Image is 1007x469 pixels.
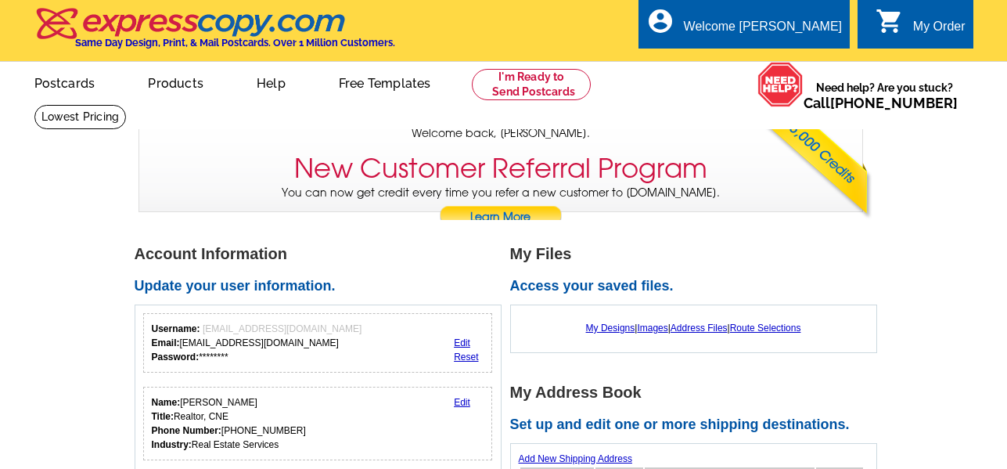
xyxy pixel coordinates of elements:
h1: Account Information [135,246,510,262]
span: Call [804,95,958,111]
strong: Industry: [152,439,192,450]
div: Welcome [PERSON_NAME] [684,20,842,41]
a: Learn More [439,206,563,229]
h3: New Customer Referral Program [294,153,707,185]
div: My Order [913,20,966,41]
div: Your personal details. [143,387,493,460]
div: [PERSON_NAME] Realtor, CNE [PHONE_NUMBER] Real Estate Services [152,395,306,452]
h2: Update your user information. [135,278,510,295]
span: [EMAIL_ADDRESS][DOMAIN_NAME] [203,323,361,334]
strong: Title: [152,411,174,422]
a: Images [637,323,667,334]
a: Add New Shipping Address [519,453,632,464]
a: Reset [454,352,478,363]
a: [PHONE_NUMBER] [830,95,958,111]
iframe: LiveChat chat widget [787,420,1007,469]
div: | | | [519,313,869,343]
a: Products [123,63,228,100]
a: shopping_cart My Order [876,17,966,37]
strong: Name: [152,397,181,408]
a: Edit [454,337,470,348]
h1: My Files [510,246,886,262]
h2: Set up and edit one or more shipping destinations. [510,417,886,434]
strong: Password: [152,352,200,363]
a: Help [232,63,311,100]
h2: Access your saved files. [510,278,886,295]
strong: Username: [152,323,200,334]
div: Your login information. [143,313,493,373]
h4: Same Day Design, Print, & Mail Postcards. Over 1 Million Customers. [75,37,395,49]
a: Same Day Design, Print, & Mail Postcards. Over 1 Million Customers. [34,19,395,49]
i: account_circle [646,7,674,35]
span: Welcome back, [PERSON_NAME]. [412,125,590,142]
p: You can now get credit every time you refer a new customer to [DOMAIN_NAME]. [139,185,862,229]
a: Postcards [9,63,120,100]
a: My Designs [586,323,635,334]
a: Free Templates [314,63,456,100]
a: Route Selections [730,323,801,334]
img: help [757,62,804,107]
a: Edit [454,397,470,408]
strong: Email: [152,337,180,348]
a: Address Files [671,323,728,334]
strong: Phone Number: [152,425,221,436]
h1: My Address Book [510,384,886,401]
span: Need help? Are you stuck? [804,80,966,111]
i: shopping_cart [876,7,904,35]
